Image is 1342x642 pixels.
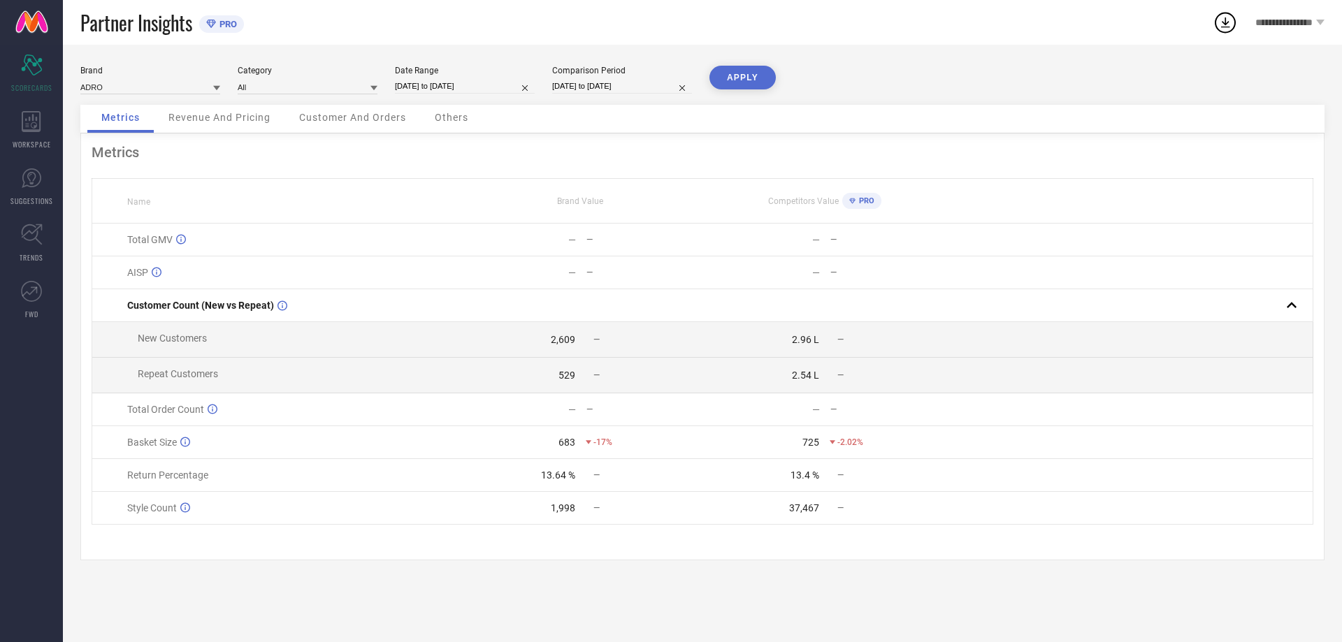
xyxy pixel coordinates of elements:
[138,368,218,379] span: Repeat Customers
[216,19,237,29] span: PRO
[830,235,946,245] div: —
[20,252,43,263] span: TRENDS
[586,404,702,414] div: —
[830,404,946,414] div: —
[11,82,52,93] span: SCORECARDS
[789,502,819,513] div: 37,467
[80,8,192,37] span: Partner Insights
[812,404,820,415] div: —
[127,404,204,415] span: Total Order Count
[10,196,53,206] span: SUGGESTIONS
[586,235,702,245] div: —
[101,112,140,123] span: Metrics
[568,404,576,415] div: —
[395,79,535,94] input: Select date range
[792,334,819,345] div: 2.96 L
[552,66,692,75] div: Comparison Period
[127,267,148,278] span: AISP
[837,335,844,344] span: —
[593,503,600,513] span: —
[830,268,946,277] div: —
[558,437,575,448] div: 683
[709,66,776,89] button: APPLY
[435,112,468,123] span: Others
[768,196,839,206] span: Competitors Value
[552,79,692,94] input: Select comparison period
[558,370,575,381] div: 529
[168,112,270,123] span: Revenue And Pricing
[812,234,820,245] div: —
[802,437,819,448] div: 725
[395,66,535,75] div: Date Range
[127,234,173,245] span: Total GMV
[812,267,820,278] div: —
[557,196,603,206] span: Brand Value
[791,469,819,481] div: 13.4 %
[593,335,600,344] span: —
[25,309,38,319] span: FWD
[593,470,600,480] span: —
[837,503,844,513] span: —
[568,234,576,245] div: —
[13,139,51,149] span: WORKSPACE
[837,470,844,480] span: —
[541,469,575,481] div: 13.64 %
[127,502,177,513] span: Style Count
[238,66,377,75] div: Category
[127,469,208,481] span: Return Percentage
[138,333,207,344] span: New Customers
[551,334,575,345] div: 2,609
[568,267,576,278] div: —
[299,112,406,123] span: Customer And Orders
[856,196,874,205] span: PRO
[837,437,863,447] span: -2.02%
[837,370,844,380] span: —
[92,144,1313,161] div: Metrics
[593,437,612,447] span: -17%
[586,268,702,277] div: —
[127,197,150,207] span: Name
[1213,10,1238,35] div: Open download list
[593,370,600,380] span: —
[551,502,575,513] div: 1,998
[127,437,177,448] span: Basket Size
[127,300,274,311] span: Customer Count (New vs Repeat)
[80,66,220,75] div: Brand
[792,370,819,381] div: 2.54 L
